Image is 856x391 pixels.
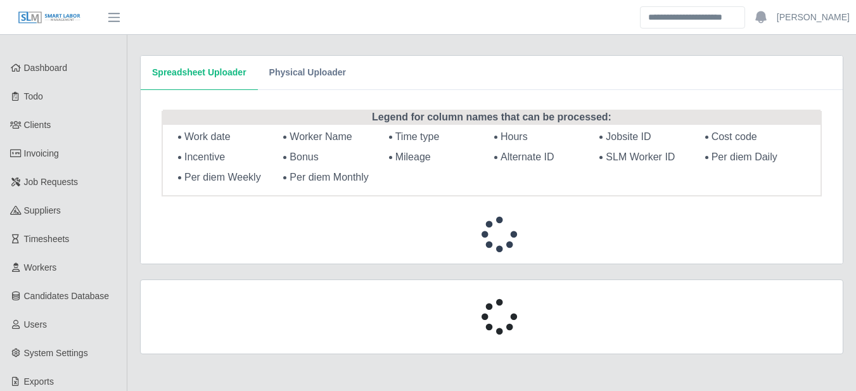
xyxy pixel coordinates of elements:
[24,348,88,358] span: System Settings
[290,172,369,183] span: Per diem Monthly
[777,11,850,24] a: [PERSON_NAME]
[24,262,57,272] span: Workers
[141,56,258,90] button: Spreadsheet Uploader
[163,110,821,125] legend: Legend for column names that can be processed:
[24,376,54,387] span: Exports
[290,151,318,162] span: Bonus
[290,131,352,142] span: Worker Name
[395,151,431,162] span: Mileage
[24,63,68,73] span: Dashboard
[712,131,757,142] span: Cost code
[184,172,261,183] span: Per diem Weekly
[640,6,745,29] input: Search
[258,56,357,90] button: Physical Uploader
[24,91,43,101] span: Todo
[184,131,231,142] span: Work date
[24,205,61,215] span: Suppliers
[24,319,48,330] span: Users
[18,11,81,25] img: SLM Logo
[606,151,675,162] span: SLM Worker ID
[24,291,110,301] span: Candidates Database
[606,131,651,142] span: Jobsite ID
[501,131,528,142] span: Hours
[24,234,70,244] span: Timesheets
[395,131,440,142] span: Time type
[184,151,225,162] span: Incentive
[24,120,51,130] span: Clients
[712,151,777,162] span: Per diem Daily
[501,151,554,162] span: Alternate ID
[24,148,59,158] span: Invoicing
[24,177,79,187] span: Job Requests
